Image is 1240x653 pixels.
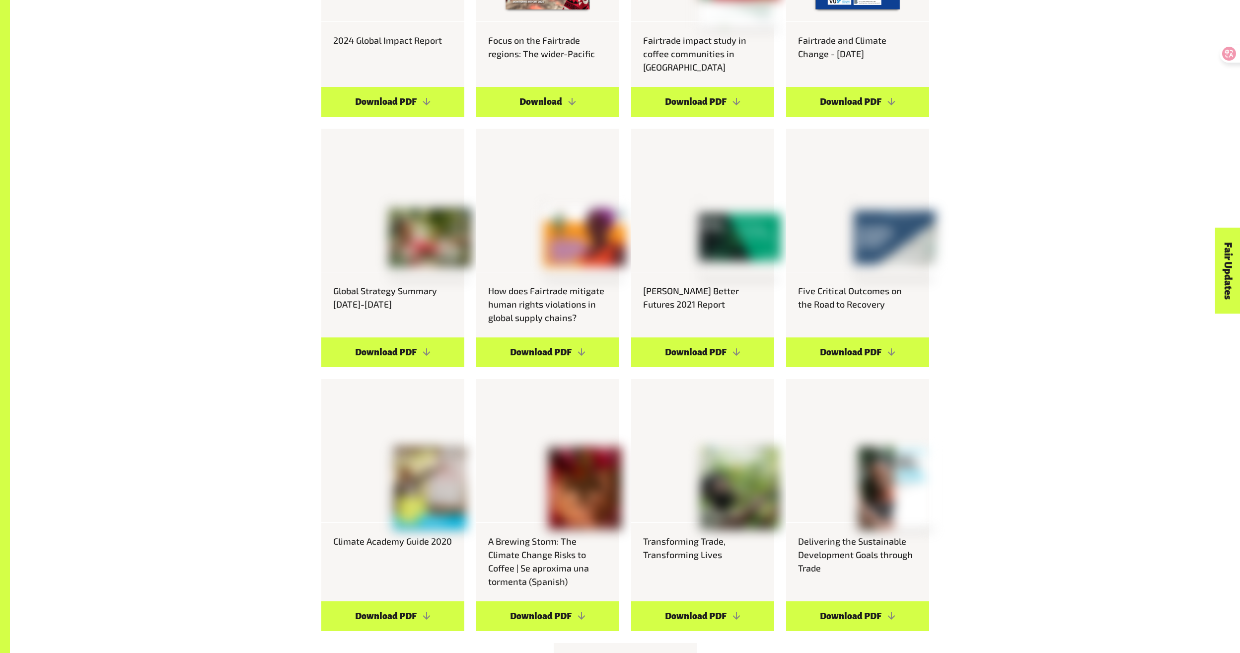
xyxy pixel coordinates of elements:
a: Download PDF [321,601,464,631]
a: Download PDF [321,87,464,117]
a: Download PDF [476,337,619,367]
a: Download [476,87,619,117]
a: Download PDF [786,337,929,367]
a: Download PDF [631,601,774,631]
a: Download PDF [786,87,929,117]
img: 18 [854,447,936,529]
img: 14 [854,197,936,279]
a: Download PDF [631,87,774,117]
a: Download PDF [321,337,464,367]
a: Download PDF [476,601,619,631]
a: Download PDF [786,601,929,631]
a: Download PDF [631,337,774,367]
